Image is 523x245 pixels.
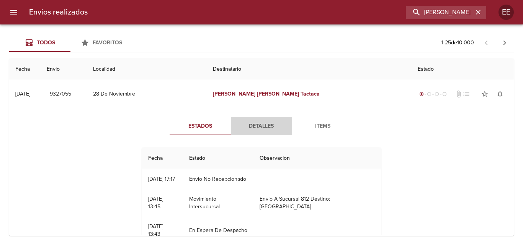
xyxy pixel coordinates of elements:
[37,39,55,46] span: Todos
[213,91,255,97] em: [PERSON_NAME]
[418,90,448,98] div: Generado
[9,34,132,52] div: Tabs Envios
[301,91,320,97] em: Tactaca
[253,148,381,169] th: Observacion
[297,122,349,131] span: Items
[427,92,431,96] span: radio_button_unchecked
[87,58,207,80] th: Localidad
[5,3,23,21] button: menu
[170,117,353,135] div: Tabs detalle de guia
[463,90,470,98] span: No tiene pedido asociado
[492,86,508,102] button: Activar notificaciones
[419,92,424,96] span: radio_button_checked
[148,223,163,237] div: [DATE] 13:43
[207,58,412,80] th: Destinatario
[148,196,163,210] div: [DATE] 13:45
[495,34,514,52] span: Pagina siguiente
[148,176,175,182] div: [DATE] 17:17
[174,122,226,131] span: Estados
[496,90,504,98] span: notifications_none
[498,5,514,20] div: Abrir información de usuario
[412,58,514,80] th: Estado
[47,87,74,101] button: 9327055
[15,91,30,97] div: [DATE]
[498,5,514,20] div: EE
[435,92,439,96] span: radio_button_unchecked
[481,90,489,98] span: star_border
[455,90,463,98] span: No tiene documentos adjuntos
[50,89,71,99] span: 9327055
[183,148,253,169] th: Estado
[41,58,87,80] th: Envio
[442,92,447,96] span: radio_button_unchecked
[9,58,41,80] th: Fecha
[477,86,492,102] button: Agregar a favoritos
[441,39,474,47] p: 1 - 25 de 10.000
[235,122,288,131] span: Detalles
[253,189,381,217] td: Envio A Sucursal 812 Destino: [GEOGRAPHIC_DATA]
[142,148,183,169] th: Fecha
[87,80,207,108] td: 28 De Noviembre
[29,6,88,18] h6: Envios realizados
[93,39,122,46] span: Favoritos
[183,189,253,217] td: Movimiento Intersucursal
[183,217,253,244] td: En Espera De Despacho
[257,91,299,97] em: [PERSON_NAME]
[183,169,253,189] td: Envio No Recepcionado
[406,6,473,19] input: buscar
[477,39,495,46] span: Pagina anterior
